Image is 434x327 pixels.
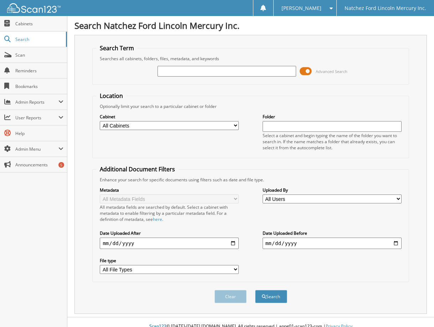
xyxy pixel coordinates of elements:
span: Admin Reports [15,99,58,105]
button: Clear [215,290,247,303]
label: Uploaded By [263,187,402,193]
div: 5 [58,162,64,168]
input: start [100,238,239,249]
span: [PERSON_NAME] [281,6,321,10]
div: Select a cabinet and begin typing the name of the folder you want to search in. If the name match... [263,133,402,151]
label: Cabinet [100,114,239,120]
label: Metadata [100,187,239,193]
input: end [263,238,402,249]
span: User Reports [15,115,58,121]
div: Searches all cabinets, folders, files, metadata, and keywords [96,56,405,62]
legend: Additional Document Filters [96,165,179,173]
span: Natchez Ford Lincoln Mercury Inc. [345,6,426,10]
span: Announcements [15,162,63,168]
span: Reminders [15,68,63,74]
a: here [153,216,162,222]
label: Date Uploaded Before [263,230,402,236]
span: Help [15,130,63,136]
label: File type [100,258,239,264]
div: All metadata fields are searched by default. Select a cabinet with metadata to enable filtering b... [100,204,239,222]
span: Advanced Search [316,69,347,74]
span: Bookmarks [15,83,63,89]
h1: Search Natchez Ford Lincoln Mercury Inc. [74,20,427,31]
span: Admin Menu [15,146,58,152]
legend: Search Term [96,44,138,52]
img: scan123-logo-white.svg [7,3,61,13]
span: Scan [15,52,63,58]
legend: Location [96,92,126,100]
label: Folder [263,114,402,120]
span: Search [15,36,62,42]
button: Search [255,290,287,303]
label: Date Uploaded After [100,230,239,236]
div: Enhance your search for specific documents using filters such as date and file type. [96,177,405,183]
span: Cabinets [15,21,63,27]
div: Optionally limit your search to a particular cabinet or folder [96,103,405,109]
